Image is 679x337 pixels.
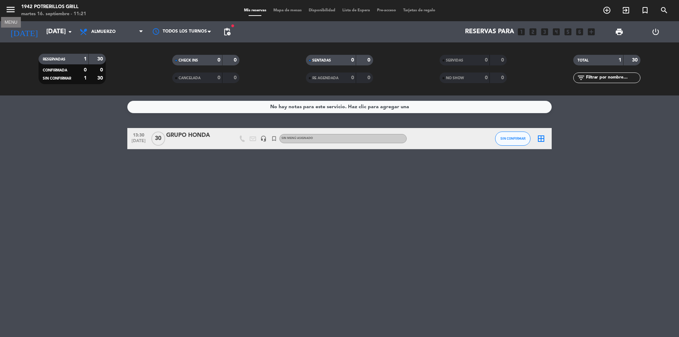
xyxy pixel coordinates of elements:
i: exit_to_app [622,6,630,14]
i: looks_5 [563,27,573,36]
div: martes 16. septiembre - 11:21 [21,11,86,18]
span: Almuerzo [91,29,116,34]
div: LOG OUT [637,21,674,42]
strong: 0 [501,58,505,63]
strong: 1 [84,76,87,81]
span: Disponibilidad [305,8,339,12]
i: looks_two [528,27,538,36]
strong: 0 [84,68,87,72]
div: 1942 Potrerillos Grill [21,4,86,11]
span: TOTAL [578,59,588,62]
strong: 0 [485,75,488,80]
i: add_circle_outline [603,6,611,14]
i: menu [5,4,16,15]
span: Reservas para [465,28,514,35]
span: Mapa de mesas [270,8,305,12]
span: Mis reservas [240,8,270,12]
span: CONFIRMADA [43,69,67,72]
i: looks_6 [575,27,584,36]
strong: 1 [619,58,621,63]
span: SIN CONFIRMAR [500,136,526,140]
span: Pre-acceso [373,8,400,12]
span: [DATE] [130,139,147,147]
strong: 1 [84,57,87,62]
strong: 30 [632,58,639,63]
i: power_settings_new [651,28,660,36]
div: No hay notas para este servicio. Haz clic para agregar una [270,103,409,111]
span: print [615,28,623,36]
strong: 0 [234,58,238,63]
span: RESERVADAS [43,58,65,61]
strong: 0 [501,75,505,80]
strong: 0 [367,58,372,63]
strong: 0 [485,58,488,63]
span: NO SHOW [446,76,464,80]
i: turned_in_not [641,6,649,14]
i: add_box [587,27,596,36]
strong: 0 [217,75,220,80]
i: looks_3 [540,27,549,36]
span: Lista de Espera [339,8,373,12]
span: CHECK INS [179,59,198,62]
i: filter_list [577,74,585,82]
i: turned_in_not [271,135,277,142]
span: pending_actions [223,28,231,36]
strong: 0 [217,58,220,63]
strong: 30 [97,76,104,81]
strong: 0 [351,75,354,80]
span: 30 [151,132,165,146]
i: headset_mic [260,135,267,142]
strong: 0 [351,58,354,63]
span: SERVIDAS [446,59,463,62]
span: CANCELADA [179,76,201,80]
div: MENU [1,19,21,25]
span: RE AGENDADA [312,76,338,80]
input: Filtrar por nombre... [585,74,640,82]
i: looks_one [517,27,526,36]
div: GRUPO HONDA [166,131,226,140]
span: SENTADAS [312,59,331,62]
strong: 30 [97,57,104,62]
i: [DATE] [5,24,43,40]
i: search [660,6,668,14]
span: Sin menú asignado [282,137,313,140]
span: SIN CONFIRMAR [43,77,71,80]
i: looks_4 [552,27,561,36]
span: 13:30 [130,130,147,139]
button: menu [5,4,16,17]
i: arrow_drop_down [66,28,74,36]
span: Tarjetas de regalo [400,8,439,12]
strong: 0 [234,75,238,80]
i: border_all [537,134,545,143]
strong: 0 [367,75,372,80]
span: fiber_manual_record [231,24,235,28]
strong: 0 [100,68,104,72]
button: SIN CONFIRMAR [495,132,530,146]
